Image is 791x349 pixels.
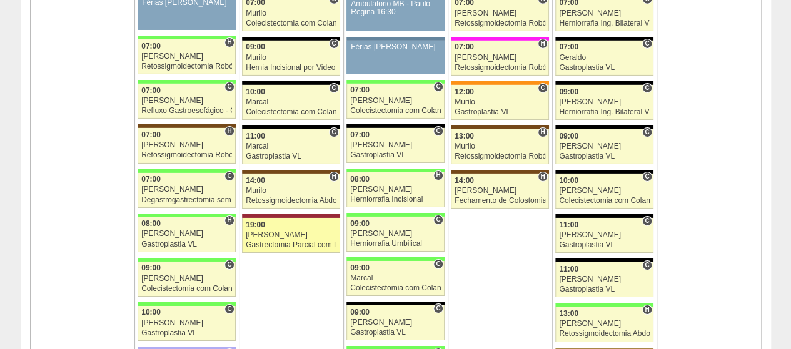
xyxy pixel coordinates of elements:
a: C 10:00 [PERSON_NAME] Gastroplastia VL [138,306,235,341]
div: Colecistectomia com Colangiografia VL [350,284,441,292]
div: [PERSON_NAME] [141,52,232,61]
div: Colecistectomia com Colangiografia VL [246,108,336,116]
div: Gastroplastia VL [559,241,650,249]
div: [PERSON_NAME] [141,230,232,238]
span: 09:00 [141,263,161,272]
div: [PERSON_NAME] [141,185,232,194]
a: H 08:00 [PERSON_NAME] Gastroplastia VL [138,217,235,252]
div: [PERSON_NAME] [559,231,650,239]
div: Murilo [246,9,336,17]
span: 07:00 [455,42,474,51]
div: Key: Blanc [242,37,340,41]
span: 13:00 [559,309,578,318]
div: [PERSON_NAME] [350,97,441,105]
div: Gastroplastia VL [455,108,545,116]
div: Herniorrafia Umbilical [350,240,441,248]
span: 07:00 [141,86,161,95]
div: Key: Brasil [138,36,235,39]
a: H 14:00 Murilo Retossigmoidectomia Abdominal VL [242,174,340,209]
div: [PERSON_NAME] [559,320,650,328]
a: C 09:00 [PERSON_NAME] Gastroplastia VL [346,305,444,340]
div: Key: Brasil [346,213,444,217]
div: Key: Blanc [242,81,340,85]
div: Retossigmoidectomia Robótica [455,64,545,72]
div: [PERSON_NAME] [350,185,441,194]
a: C 11:00 [PERSON_NAME] Gastroplastia VL [555,262,653,297]
div: Murilo [455,98,545,106]
span: 11:00 [559,220,578,229]
span: 08:00 [141,219,161,228]
span: 07:00 [141,130,161,139]
a: H 13:00 Murilo Retossigmoidectomia Robótica [451,129,548,164]
span: 10:00 [141,308,161,317]
span: Hospital [224,37,234,47]
span: Hospital [642,305,652,315]
a: H 14:00 [PERSON_NAME] Fechamento de Colostomia ou Enterostomia [451,174,548,209]
a: C 09:00 [PERSON_NAME] Colecistectomia com Colangiografia VL [138,262,235,297]
div: [PERSON_NAME] [559,275,650,283]
div: Colecistectomia com Colangiografia VL [141,285,232,293]
div: [PERSON_NAME] [559,98,650,106]
div: Key: Santa Joana [138,124,235,128]
div: Colecistectomia com Colangiografia VL [246,19,336,27]
span: 14:00 [246,176,265,185]
div: Férias [PERSON_NAME] [351,43,440,51]
span: Hospital [329,172,338,182]
span: 09:00 [350,308,370,317]
div: Degastrogastrectomia sem vago [141,196,232,204]
a: H 07:00 [PERSON_NAME] Retossigmoidectomia Robótica [138,128,235,163]
div: [PERSON_NAME] [350,141,441,149]
div: Retossigmoidectomia Robótica [455,152,545,160]
div: Hernia Incisional por Video [246,64,336,72]
span: Consultório [224,260,234,270]
span: 09:00 [559,132,578,140]
span: Consultório [433,126,443,136]
span: 14:00 [455,176,474,185]
div: [PERSON_NAME] [455,187,545,195]
span: 08:00 [350,175,370,184]
span: Consultório [433,259,443,269]
div: Retossigmoidectomia Robótica [141,62,232,71]
span: Hospital [433,170,443,180]
div: Herniorrafia Incisional [350,195,441,204]
div: Key: Brasil [138,258,235,262]
a: C 07:00 [PERSON_NAME] Gastroplastia VL [346,128,444,163]
a: H 07:00 [PERSON_NAME] Retossigmoidectomia Robótica [138,39,235,74]
div: Key: Brasil [138,80,235,84]
div: Murilo [455,142,545,150]
div: Gastroplastia VL [141,240,232,248]
div: [PERSON_NAME] [455,54,545,62]
div: Key: Brasil [555,303,653,307]
span: 10:00 [559,176,578,185]
div: Key: Blanc [555,81,653,85]
div: Gastroplastia VL [559,285,650,293]
a: H 13:00 [PERSON_NAME] Retossigmoidectomia Abdominal VL [555,307,653,342]
div: Key: São Luiz - SCS [451,81,548,85]
div: Key: Blanc [555,37,653,41]
span: 07:00 [559,42,578,51]
div: Key: Blanc [555,170,653,174]
span: Hospital [538,172,547,182]
div: Gastroplastia VL [246,152,336,160]
div: Retossigmoidectomia Abdominal VL [559,330,650,338]
span: Consultório [642,83,652,93]
div: Geraldo [559,54,650,62]
span: Consultório [642,260,652,270]
div: Marcal [350,274,441,282]
div: Retossigmoidectomia Robótica [455,19,545,27]
div: Fechamento de Colostomia ou Enterostomia [455,197,545,205]
span: 13:00 [455,132,474,140]
div: Murilo [246,54,336,62]
span: 07:00 [350,86,370,94]
span: 19:00 [246,220,265,229]
div: Retossigmoidectomia Abdominal VL [246,197,336,205]
span: Consultório [642,216,652,226]
div: Key: Santa Joana [242,170,340,174]
a: H 07:00 [PERSON_NAME] Retossigmoidectomia Robótica [451,41,548,76]
span: Hospital [538,39,547,49]
a: C 12:00 Murilo Gastroplastia VL [451,85,548,120]
div: Marcal [246,98,336,106]
span: Consultório [329,83,338,93]
span: Consultório [642,39,652,49]
div: Key: Brasil [346,257,444,261]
